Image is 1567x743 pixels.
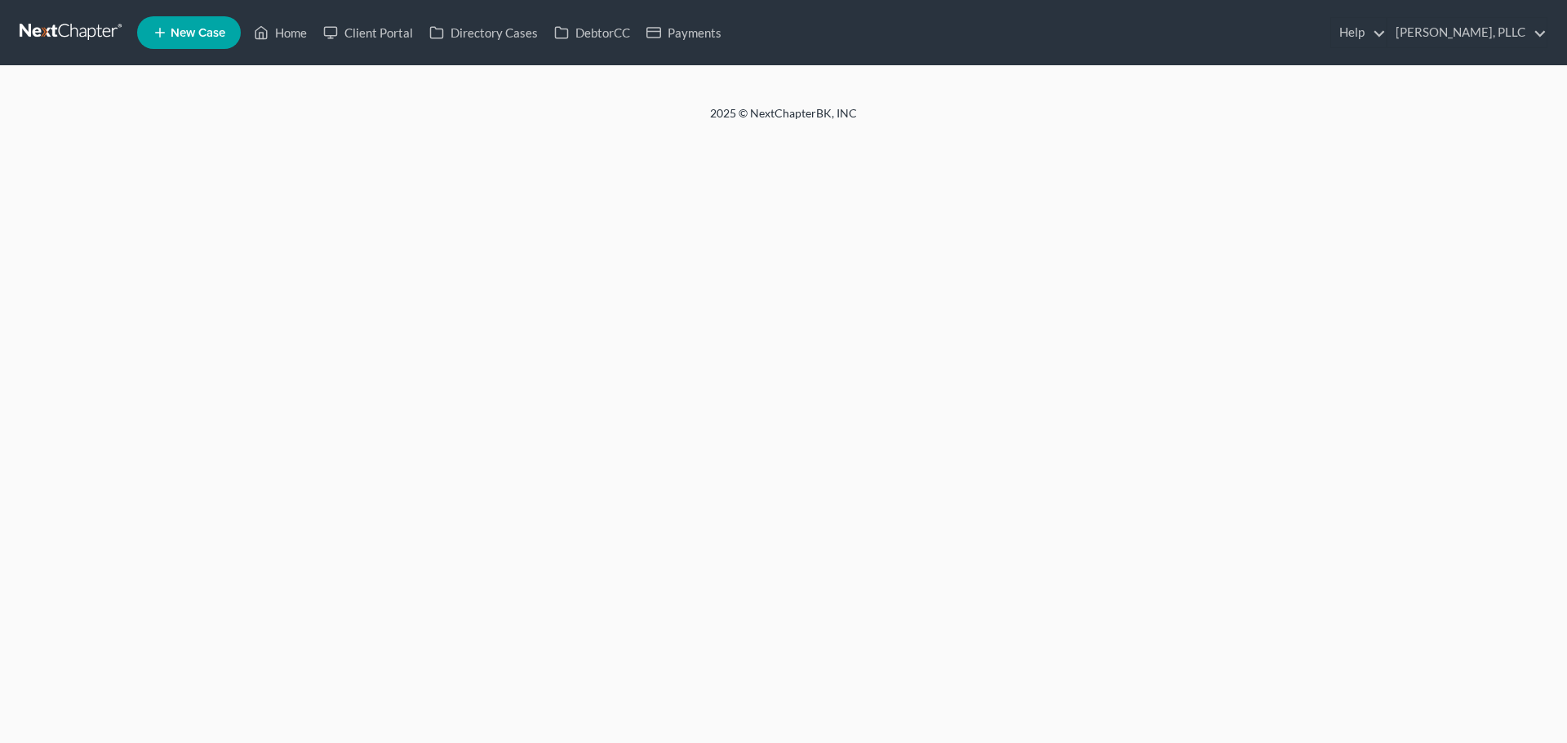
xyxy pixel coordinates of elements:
[421,18,546,47] a: Directory Cases
[638,18,730,47] a: Payments
[1331,18,1386,47] a: Help
[315,18,421,47] a: Client Portal
[1387,18,1547,47] a: [PERSON_NAME], PLLC
[137,16,241,49] new-legal-case-button: New Case
[318,105,1249,135] div: 2025 © NextChapterBK, INC
[546,18,638,47] a: DebtorCC
[246,18,315,47] a: Home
